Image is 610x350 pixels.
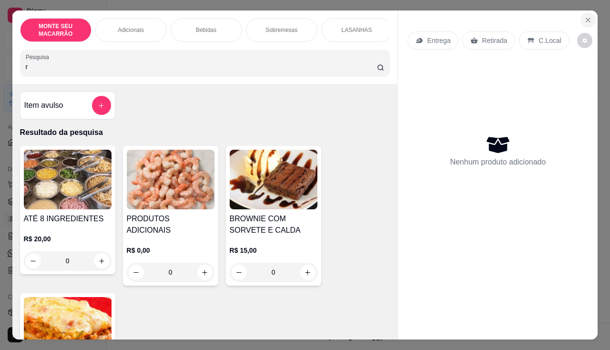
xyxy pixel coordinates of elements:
[450,156,546,168] p: Nenhum produto adicionado
[580,12,596,28] button: Close
[24,213,112,225] h4: ATÉ 8 INGREDIENTES
[232,265,247,280] button: decrease-product-quantity
[28,22,83,38] p: MONTE SEU MACARRÃO
[300,265,315,280] button: increase-product-quantity
[196,26,216,34] p: Bebidas
[26,53,52,61] label: Pesquisa
[20,127,390,138] p: Resultado da pesquisa
[24,100,63,111] h4: Item avulso
[342,26,372,34] p: LASANHAS
[92,96,111,115] button: add-separate-item
[577,33,592,48] button: decrease-product-quantity
[127,246,214,255] p: R$ 0,00
[24,150,112,209] img: product-image
[539,36,561,45] p: C.Local
[230,246,317,255] p: R$ 15,00
[26,62,377,72] input: Pesquisa
[427,36,450,45] p: Entrega
[24,234,112,244] p: R$ 20,00
[482,36,507,45] p: Retirada
[230,150,317,209] img: product-image
[127,150,214,209] img: product-image
[230,213,317,236] h4: BROWNIE COM SORVETE E CALDA
[118,26,144,34] p: Adicionais
[127,213,214,236] h4: PRODUTOS ADICIONAIS
[265,26,297,34] p: Sobremesas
